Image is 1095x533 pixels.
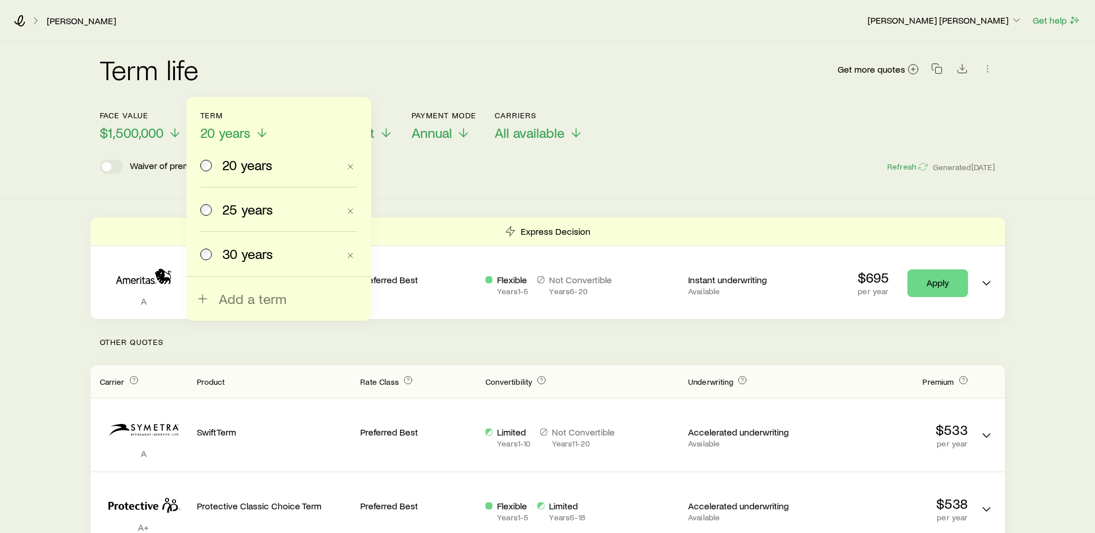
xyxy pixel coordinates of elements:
[688,500,804,512] p: Accelerated underwriting
[497,500,528,512] p: Flexible
[688,439,804,448] p: Available
[497,439,530,448] p: Years 1 - 10
[360,500,476,512] p: Preferred Best
[867,14,1023,28] button: [PERSON_NAME] [PERSON_NAME]
[495,125,565,141] span: All available
[858,287,889,296] p: per year
[412,111,477,141] button: Payment ModeAnnual
[813,422,968,438] p: $533
[813,496,968,512] p: $538
[549,513,585,522] p: Years 6 - 18
[688,377,733,386] span: Underwriting
[688,274,804,286] p: Instant underwriting
[100,111,182,120] p: Face value
[549,274,612,286] p: Not Convertible
[688,513,804,522] p: Available
[954,65,970,76] a: Download CSV
[688,426,804,438] p: Accelerated underwriting
[933,162,995,172] span: Generated
[100,448,188,459] p: A
[813,439,968,448] p: per year
[497,274,528,286] p: Flexible
[412,125,452,141] span: Annual
[100,377,125,386] span: Carrier
[46,16,117,27] a: [PERSON_NAME]
[813,513,968,522] p: per year
[497,513,528,522] p: Years 1 - 5
[360,377,399,386] span: Rate Class
[200,111,269,141] button: Term20 years
[360,274,476,286] p: Preferred Best
[200,111,269,120] p: Term
[497,287,528,296] p: Years 1 - 5
[100,295,188,307] p: A
[130,160,225,174] p: Waiver of premium rider
[100,55,199,83] h2: Term life
[688,287,804,296] p: Available
[1032,14,1081,27] button: Get help
[887,162,928,172] button: Refresh
[838,65,905,74] span: Get more quotes
[197,500,352,512] p: Protective Classic Choice Term
[91,217,1005,319] div: Term quotes
[485,377,532,386] span: Convertibility
[495,111,583,141] button: CarriersAll available
[858,269,889,286] p: $695
[549,500,585,512] p: Limited
[521,226,591,237] p: Express Decision
[971,162,996,172] span: [DATE]
[837,63,920,76] a: Get more quotes
[197,377,225,386] span: Product
[552,439,615,448] p: Years 11 - 20
[360,426,476,438] p: Preferred Best
[497,426,530,438] p: Limited
[100,521,188,533] p: A+
[907,269,968,297] a: Apply
[552,426,615,438] p: Not Convertible
[100,125,163,141] span: $1,500,000
[100,111,182,141] button: Face value$1,500,000
[412,111,477,120] p: Payment Mode
[91,319,1005,365] p: Other Quotes
[495,111,583,120] p: Carriers
[549,287,612,296] p: Years 6 - 20
[197,426,352,438] p: SwiftTerm
[200,125,251,141] span: 20 years
[922,377,954,386] span: Premium
[868,14,1022,26] p: [PERSON_NAME] [PERSON_NAME]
